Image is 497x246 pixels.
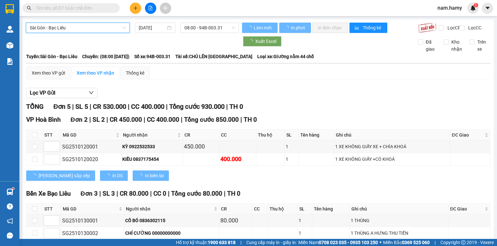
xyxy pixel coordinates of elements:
div: 1 THÙNG A HƯNG THU TIỀN [351,230,447,237]
div: SG2510130002 [62,229,123,237]
span: Cung cấp máy in - giấy in: [246,239,297,246]
span: Lọc CR [445,24,462,31]
span: nam.hamy [432,4,467,12]
div: SG2510130001 [62,217,123,225]
div: 1 [286,156,297,163]
span: TỔNG [26,103,44,110]
button: bar-chartThống kê [349,23,387,33]
span: copyright [461,240,466,245]
span: | [128,103,129,110]
button: [PERSON_NAME] sắp xếp [26,170,95,181]
input: 13/10/2025 [139,24,165,31]
span: | [226,103,228,110]
span: CC 0 [153,190,166,197]
span: ĐC Giao [452,131,483,138]
span: SL 3 [103,190,115,197]
button: aim [160,3,171,14]
span: | [168,190,170,197]
span: Loại xe: Giường nằm 44 chỗ [257,53,314,60]
th: Tên hàng [312,204,350,214]
td: SG2510130002 [61,227,124,240]
div: KỲ 0922532533 [122,143,181,150]
span: Đơn 2 [71,116,88,123]
span: CC 400.000 [131,103,164,110]
th: STT [43,130,61,140]
span: Người nhận [126,205,213,212]
span: loading [247,26,253,30]
span: Mã GD [63,131,115,138]
button: In đơn chọn [313,23,348,33]
span: | [89,116,91,123]
th: CR [183,130,220,140]
span: Kho nhận [449,38,465,53]
span: Hỗ trợ kỹ thuật: [176,239,236,246]
button: Lọc VP Gửi [26,88,97,98]
span: | [72,103,74,110]
span: loading [138,173,145,178]
div: 1 [286,143,297,150]
button: Làm mới [242,23,278,33]
sup: 1 [474,3,478,7]
span: question-circle [7,203,13,210]
span: Tổng cước 850.000 [184,116,239,123]
div: Xem theo VP gửi [32,69,65,77]
div: CÔ BÓ 0836302115 [125,217,218,224]
div: 1 [299,217,311,224]
span: Mã GD [63,205,117,212]
img: warehouse-icon [6,42,13,49]
div: 1 XE KHÔNG GIẤY XE + CHÌA KHOÁ [335,143,449,150]
span: SL 2 [93,116,105,123]
span: | [181,116,182,123]
div: 450.000 [184,142,218,151]
span: TH 0 [227,190,240,197]
button: caret-down [482,3,493,14]
div: 400.000 [220,155,255,164]
span: notification [7,218,13,224]
span: Miền Bắc [383,239,430,246]
div: SG2510120020 [62,155,120,163]
th: Ghi chú [350,204,448,214]
span: | [106,116,108,123]
span: Làm mới [254,24,272,31]
img: 9k= [418,23,436,33]
span: ⚪️ [380,241,381,244]
span: | [240,116,242,123]
span: | [90,103,91,110]
div: CHÍ CƯỜNG 00000000000 [125,230,218,237]
th: SL [285,130,299,140]
th: Tên hàng [299,130,334,140]
div: 1 XE KHÔNG GIẤY +CÓ KHOÁ [335,156,449,163]
div: 1 THÙNG [351,217,447,224]
th: Thu hộ [268,204,298,214]
span: CR 80.000 [120,190,149,197]
strong: 1900 633 818 [208,240,236,245]
span: loading [248,39,255,44]
span: In biên lai [145,172,164,179]
span: Người nhận [123,131,176,138]
span: down [89,90,94,95]
td: SG2510120020 [61,153,121,166]
span: | [144,116,145,123]
div: Thống kê [126,69,144,77]
span: Đã giao [423,38,439,53]
span: CR 530.000 [93,103,126,110]
span: Thống kê [363,24,382,31]
b: Tuyến: Sài Gòn - Bạc Liêu [26,54,77,59]
span: CC 400.000 [147,116,179,123]
th: Ghi chú [334,130,450,140]
th: CC [219,130,256,140]
span: Lọc VP Gửi [30,89,55,97]
img: icon-new-feature [470,5,476,11]
input: Tìm tên, số ĐT hoặc mã đơn [36,5,112,12]
span: 08:00 - 94B-003.31 [184,23,235,33]
button: file-add [145,3,156,14]
button: In DS [100,170,128,181]
span: Sài Gòn - Bạc Liêu [30,23,126,33]
span: caret-down [485,5,491,11]
button: In biên lai [133,170,169,181]
div: Xem theo VP nhận [77,69,114,77]
span: | [166,103,168,110]
span: Đơn 5 [53,103,71,110]
span: 1 [475,3,477,7]
img: logo-vxr [6,4,14,14]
